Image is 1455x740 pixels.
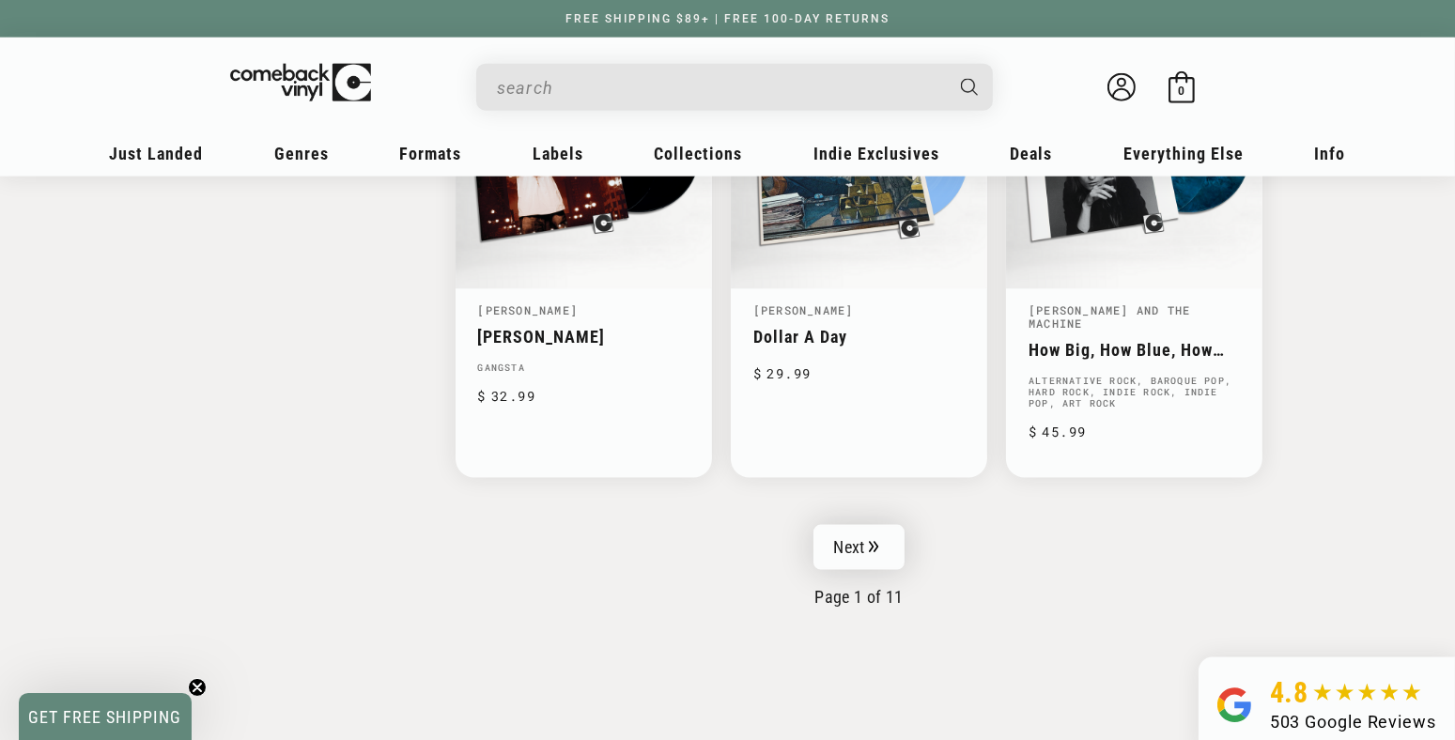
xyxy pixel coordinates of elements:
span: 4.8 [1270,676,1308,709]
span: Formats [400,144,462,163]
p: Page 1 of 11 [456,587,1263,607]
a: FREE SHIPPING $89+ | FREE 100-DAY RETURNS [547,12,908,25]
span: Just Landed [110,144,204,163]
button: Search [944,64,995,111]
a: [PERSON_NAME] [478,302,579,317]
input: When autocomplete results are available use up and down arrows to review and enter to select [497,69,942,107]
span: Indie Exclusives [813,144,939,163]
a: How Big, How Blue, How Beautiful [1029,340,1240,360]
a: [PERSON_NAME] And The Machine [1029,302,1190,331]
button: Close teaser [188,678,207,697]
span: Labels [533,144,583,163]
nav: Pagination [456,525,1263,607]
a: [PERSON_NAME] [753,302,854,317]
a: [PERSON_NAME] [478,327,689,347]
a: Dollar A Day [753,327,965,347]
span: Genres [274,144,329,163]
img: star5.svg [1313,684,1421,702]
img: Group.svg [1217,676,1251,734]
a: Next [813,525,906,570]
span: GET FREE SHIPPING [29,707,182,727]
span: Deals [1011,144,1053,163]
div: 503 Google Reviews [1270,709,1436,734]
div: GET FREE SHIPPINGClose teaser [19,693,192,740]
div: Search [476,64,993,111]
span: Info [1315,144,1346,163]
span: Collections [655,144,743,163]
span: 0 [1178,85,1184,99]
span: Everything Else [1123,144,1244,163]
